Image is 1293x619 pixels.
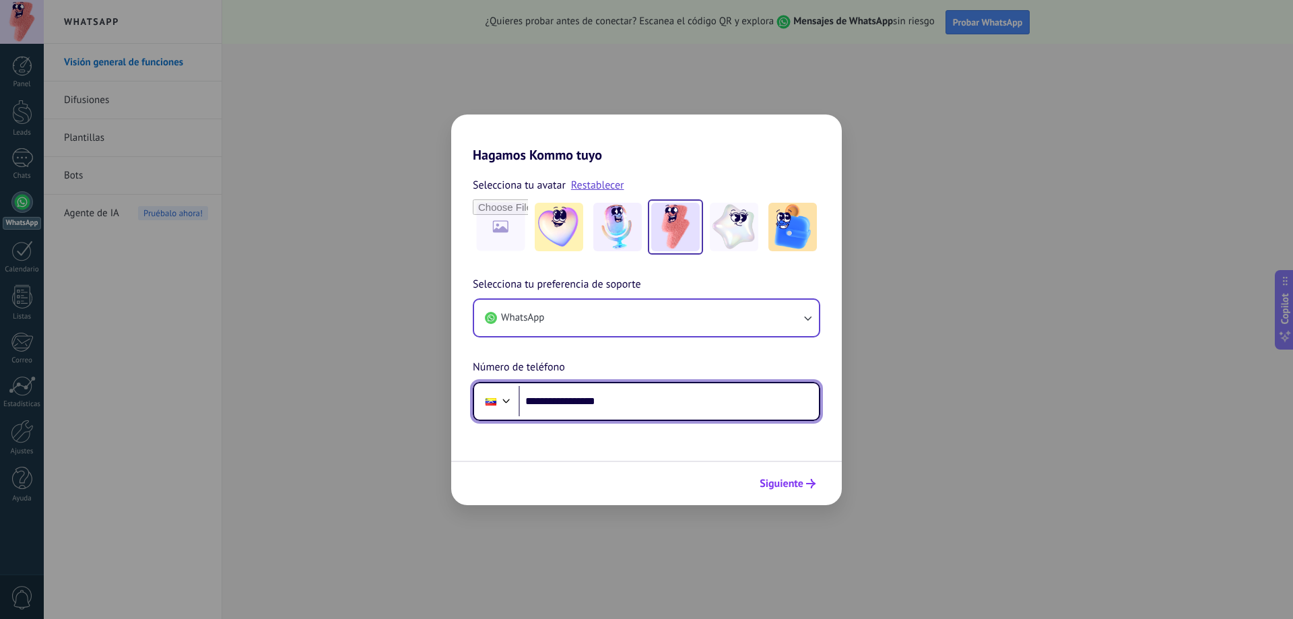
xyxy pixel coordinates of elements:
[473,276,641,294] span: Selecciona tu preferencia de soporte
[451,115,842,163] h2: Hagamos Kommo tuyo
[571,178,624,192] a: Restablecer
[473,176,566,194] span: Selecciona tu avatar
[760,479,803,488] span: Siguiente
[478,387,504,416] div: Venezuela: + 58
[535,203,583,251] img: -1.jpeg
[768,203,817,251] img: -5.jpeg
[593,203,642,251] img: -2.jpeg
[710,203,758,251] img: -4.jpeg
[651,203,700,251] img: -3.jpeg
[501,311,544,325] span: WhatsApp
[754,472,822,495] button: Siguiente
[473,359,565,377] span: Número de teléfono
[474,300,819,336] button: WhatsApp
